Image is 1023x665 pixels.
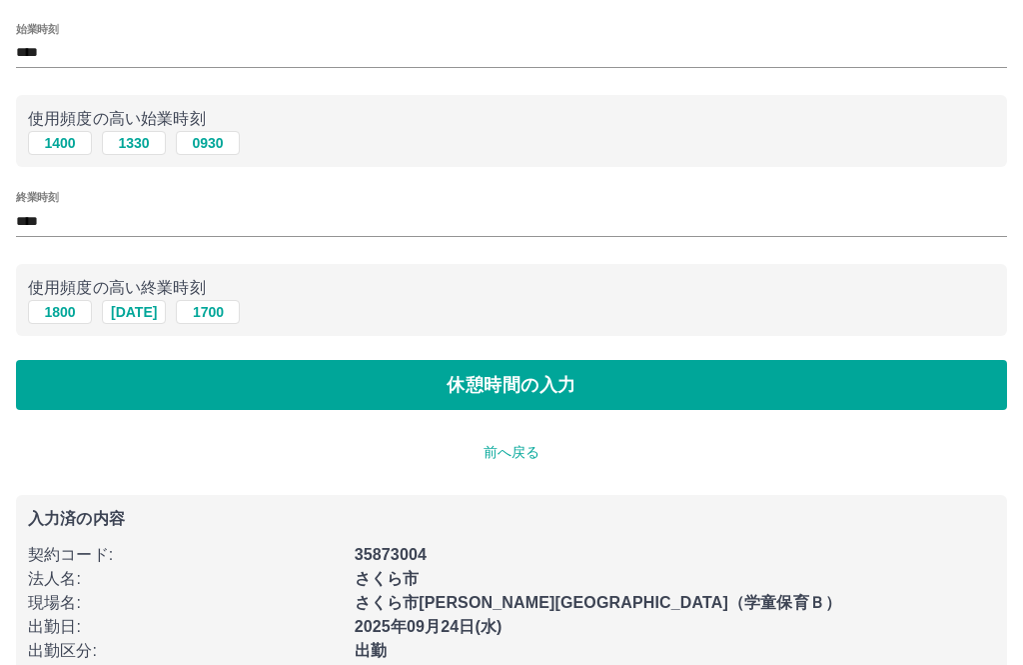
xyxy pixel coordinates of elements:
button: 0930 [176,131,240,155]
button: 休憩時間の入力 [16,360,1007,410]
button: 1330 [102,131,166,155]
button: [DATE] [102,300,166,324]
p: 前へ戻る [16,442,1007,463]
button: 1400 [28,131,92,155]
b: さくら市[PERSON_NAME][GEOGRAPHIC_DATA]（学童保育Ｂ） [355,594,841,611]
p: 入力済の内容 [28,511,995,527]
p: 契約コード : [28,543,343,567]
button: 1700 [176,300,240,324]
p: 使用頻度の高い始業時刻 [28,107,995,131]
b: 2025年09月24日(水) [355,618,503,635]
label: 始業時刻 [16,21,58,36]
p: 使用頻度の高い終業時刻 [28,276,995,300]
p: 現場名 : [28,591,343,615]
p: 出勤日 : [28,615,343,639]
button: 1800 [28,300,92,324]
label: 終業時刻 [16,190,58,205]
b: 35873004 [355,546,427,563]
p: 出勤区分 : [28,639,343,663]
b: 出勤 [355,642,387,659]
b: さくら市 [355,570,420,587]
p: 法人名 : [28,567,343,591]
